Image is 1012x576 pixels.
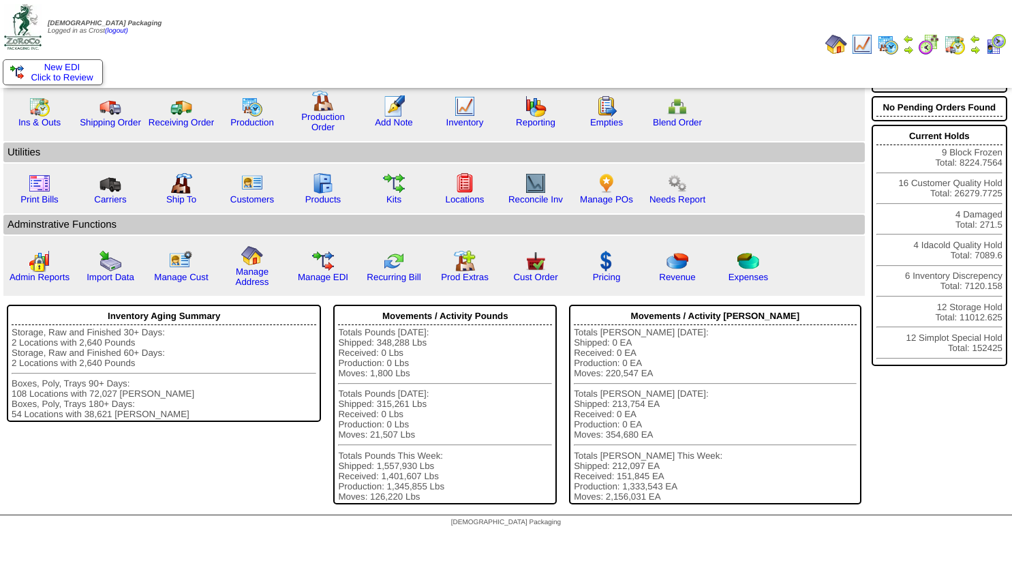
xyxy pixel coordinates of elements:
div: 9 Block Frozen Total: 8224.7564 16 Customer Quality Hold Total: 26279.7725 4 Damaged Total: 271.5... [872,125,1007,366]
a: Reporting [516,117,555,127]
img: calendarcustomer.gif [985,33,1007,55]
img: line_graph2.gif [525,172,547,194]
span: Logged in as Crost [48,20,162,35]
span: Click to Review [10,72,95,82]
img: pie_chart2.png [737,250,759,272]
img: edi.gif [312,250,334,272]
img: line_graph.gif [851,33,873,55]
img: network.png [666,95,688,117]
img: truck2.gif [170,95,192,117]
a: Needs Report [649,194,705,204]
a: Receiving Order [149,117,214,127]
img: managecust.png [169,250,194,272]
img: home.gif [241,245,263,267]
img: calendarblend.gif [918,33,940,55]
a: Carriers [94,194,126,204]
img: factory.gif [312,90,334,112]
td: Adminstrative Functions [3,215,865,234]
a: Shipping Order [80,117,141,127]
div: No Pending Orders Found [876,99,1002,117]
img: cust_order.png [525,250,547,272]
img: home.gif [825,33,847,55]
a: Products [305,194,341,204]
img: truck.gif [99,95,121,117]
a: Kits [386,194,401,204]
img: prodextras.gif [454,250,476,272]
img: factory2.gif [170,172,192,194]
img: ediSmall.gif [10,65,24,79]
img: graph.gif [525,95,547,117]
a: Manage EDI [298,272,348,282]
img: orders.gif [383,95,405,117]
img: import.gif [99,250,121,272]
div: Movements / Activity [PERSON_NAME] [574,307,857,325]
img: truck3.gif [99,172,121,194]
div: Movements / Activity Pounds [338,307,552,325]
img: arrowleft.gif [970,33,981,44]
img: arrowright.gif [903,44,914,55]
a: Revenue [659,272,695,282]
a: Pricing [593,272,621,282]
a: Manage Address [236,267,269,287]
div: Storage, Raw and Finished 30+ Days: 2 Locations with 2,640 Pounds Storage, Raw and Finished 60+ D... [12,327,316,419]
a: (logout) [105,27,128,35]
img: arrowright.gif [970,44,981,55]
img: workflow.png [666,172,688,194]
a: Customers [230,194,274,204]
a: Print Bills [20,194,59,204]
img: pie_chart.png [666,250,688,272]
img: calendarinout.gif [29,95,50,117]
div: Current Holds [876,127,1002,145]
a: Import Data [87,272,134,282]
a: Add Note [375,117,413,127]
img: reconcile.gif [383,250,405,272]
div: Totals Pounds [DATE]: Shipped: 348,288 Lbs Received: 0 Lbs Production: 0 Lbs Moves: 1,800 Lbs Tot... [338,327,552,502]
span: [DEMOGRAPHIC_DATA] Packaging [48,20,162,27]
a: Inventory [446,117,484,127]
img: po.png [596,172,617,194]
a: Ship To [166,194,196,204]
img: locations.gif [454,172,476,194]
a: Recurring Bill [367,272,420,282]
img: calendarinout.gif [944,33,966,55]
img: zoroco-logo-small.webp [4,4,42,50]
a: Production [230,117,274,127]
img: line_graph.gif [454,95,476,117]
a: Manage Cust [154,272,208,282]
div: Inventory Aging Summary [12,307,316,325]
span: New EDI [44,62,80,72]
a: Cust Order [513,272,557,282]
img: dollar.gif [596,250,617,272]
a: Empties [590,117,623,127]
a: Blend Order [653,117,702,127]
img: calendarprod.gif [877,33,899,55]
a: Admin Reports [10,272,70,282]
img: cabinet.gif [312,172,334,194]
a: New EDI Click to Review [10,62,95,82]
span: [DEMOGRAPHIC_DATA] Packaging [451,519,561,526]
img: workorder.gif [596,95,617,117]
div: Totals [PERSON_NAME] [DATE]: Shipped: 0 EA Received: 0 EA Production: 0 EA Moves: 220,547 EA Tota... [574,327,857,502]
td: Utilities [3,142,865,162]
a: Prod Extras [441,272,489,282]
img: workflow.gif [383,172,405,194]
a: Locations [445,194,484,204]
img: calendarprod.gif [241,95,263,117]
a: Manage POs [580,194,633,204]
img: invoice2.gif [29,172,50,194]
img: arrowleft.gif [903,33,914,44]
a: Expenses [729,272,769,282]
img: customers.gif [241,172,263,194]
a: Production Order [301,112,345,132]
a: Ins & Outs [18,117,61,127]
img: graph2.png [29,250,50,272]
a: Reconcile Inv [508,194,563,204]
